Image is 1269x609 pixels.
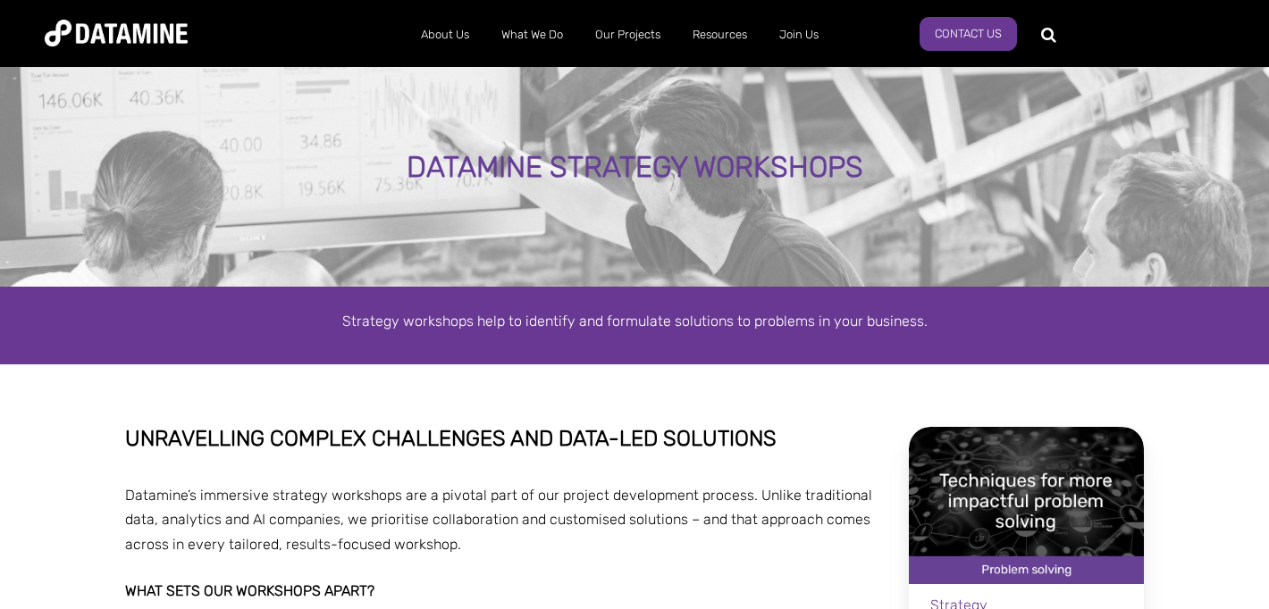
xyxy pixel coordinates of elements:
h3: What sets our workshops apart? [125,583,883,599]
span: Datamine’s immersive strategy workshops are a pivotal part of our project development process. Un... [125,487,872,552]
a: Contact Us [920,17,1017,51]
img: Datamine [45,20,188,46]
p: Strategy workshops help to identify and formulate solutions to problems in your business. [125,309,1144,333]
a: Our Projects [579,12,677,58]
a: About Us [405,12,485,58]
a: What We Do [485,12,579,58]
span: Unravelling complex challenges and data-led solutions [125,426,777,451]
div: DATAMINE STRATEGY WORKSHOPS [150,152,1120,184]
a: Resources [677,12,763,58]
a: Join Us [763,12,835,58]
